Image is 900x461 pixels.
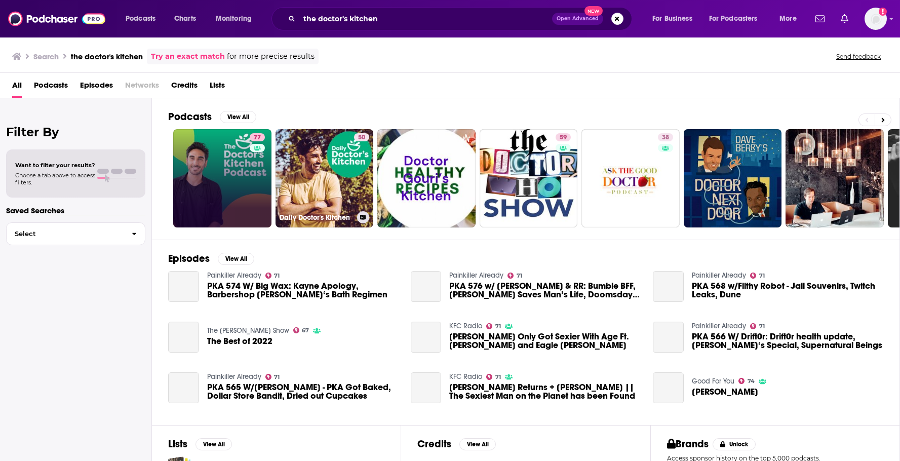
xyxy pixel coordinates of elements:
[713,438,756,450] button: Unlock
[417,438,451,450] h2: Credits
[174,12,196,26] span: Charts
[557,16,599,21] span: Open Advanced
[265,273,280,279] a: 71
[556,133,571,141] a: 59
[653,372,684,403] a: Rosebud Baker
[207,282,399,299] a: PKA 574 W/ Big Wax: Kayne Apology, Barbershop Woody, Kyle‘s Bath Regimen
[33,52,59,61] h3: Search
[449,332,641,350] a: Betty White Only Got Sexier With Age Ft. Joe DeRosa and Eagle Witt
[358,133,365,143] span: 50
[709,12,758,26] span: For Podcasters
[865,8,887,30] button: Show profile menu
[274,375,280,379] span: 71
[692,282,883,299] a: PKA 568 w/Filthy Robot - Jail Souvenirs, Twitch Leaks, Dune
[80,77,113,98] span: Episodes
[250,133,265,141] a: 77
[207,271,261,280] a: Painkiller Already
[168,372,199,403] a: PKA 565 W/Tucker - PKA Got Baked, Dollar Store Bandit, Dried out Cupcakes
[662,133,669,143] span: 38
[293,327,309,333] a: 67
[748,379,755,383] span: 74
[449,383,641,400] span: [PERSON_NAME] Returns + [PERSON_NAME] || The Sexiest Man on the Planet has been Found
[168,252,254,265] a: EpisodesView All
[274,274,280,278] span: 71
[125,77,159,98] span: Networks
[207,337,272,345] a: The Best of 2022
[209,11,265,27] button: open menu
[220,111,256,123] button: View All
[759,274,765,278] span: 71
[171,77,198,98] a: Credits
[417,438,496,450] a: CreditsView All
[495,375,501,379] span: 71
[302,328,309,333] span: 67
[581,129,680,227] a: 38
[218,253,254,265] button: View All
[692,388,758,396] span: [PERSON_NAME]
[168,271,199,302] a: PKA 574 W/ Big Wax: Kayne Apology, Barbershop Woody, Kyle‘s Bath Regimen
[15,172,95,186] span: Choose a tab above to access filters.
[276,129,374,227] a: 50Daily Doctor's Kitchen
[653,271,684,302] a: PKA 568 w/Filthy Robot - Jail Souvenirs, Twitch Leaks, Dune
[759,324,765,329] span: 71
[692,377,734,386] a: Good For You
[811,10,829,27] a: Show notifications dropdown
[507,273,522,279] a: 71
[207,372,261,381] a: Painkiller Already
[151,51,225,62] a: Try an exact match
[480,129,578,227] a: 59
[168,110,256,123] a: PodcastsView All
[6,222,145,245] button: Select
[71,52,143,61] h3: the doctor's kitchen
[168,110,212,123] h2: Podcasts
[210,77,225,98] a: Lists
[449,372,482,381] a: KFC Radio
[584,6,603,16] span: New
[833,52,884,61] button: Send feedback
[658,133,673,141] a: 38
[207,383,399,400] span: PKA 565 W/[PERSON_NAME] - PKA Got Baked, Dollar Store Bandit, Dried out Cupcakes
[6,206,145,215] p: Saved Searches
[495,324,501,329] span: 71
[653,322,684,353] a: PKA 566 W/ Drift0r: Drift0r health update, Dave Chappell‘s Special, Supernatural Beings
[652,12,692,26] span: For Business
[8,9,105,28] img: Podchaser - Follow, Share and Rate Podcasts
[449,322,482,330] a: KFC Radio
[702,11,772,27] button: open menu
[865,8,887,30] span: Logged in as Ashley_Beenen
[207,383,399,400] a: PKA 565 W/Tucker - PKA Got Baked, Dollar Store Bandit, Dried out Cupcakes
[449,332,641,350] span: [PERSON_NAME] Only Got Sexier With Age Ft. [PERSON_NAME] and Eagle [PERSON_NAME]
[449,383,641,400] a: Tom Segura Returns + Dermot Mulroney || The Sexiest Man on the Planet has been Found
[15,162,95,169] span: Want to filter your results?
[779,12,797,26] span: More
[865,8,887,30] img: User Profile
[280,213,353,222] h3: Daily Doctor's Kitchen
[299,11,552,27] input: Search podcasts, credits, & more...
[667,438,709,450] h2: Brands
[119,11,169,27] button: open menu
[207,282,399,299] span: PKA 574 W/ Big Wax: Kayne Apology, Barbershop [PERSON_NAME]‘s Bath Regimen
[168,322,199,353] a: The Best of 2022
[449,282,641,299] a: PKA 576 w/ Tavarish & RR: Bumble BFF, Woody Saves Man’s Life, Doomsday Glacier
[168,438,187,450] h2: Lists
[12,77,22,98] a: All
[449,282,641,299] span: PKA 576 w/ [PERSON_NAME] & RR: Bumble BFF, [PERSON_NAME] Saves Man’s Life, Doomsday Glacier
[195,438,232,450] button: View All
[692,332,883,350] span: PKA 566 W/ Drift0r: Drift0r health update, [PERSON_NAME]‘s Special, Supernatural Beings
[34,77,68,98] a: Podcasts
[7,230,124,237] span: Select
[738,378,755,384] a: 74
[486,323,501,329] a: 71
[281,7,642,30] div: Search podcasts, credits, & more...
[411,372,442,403] a: Tom Segura Returns + Dermot Mulroney || The Sexiest Man on the Planet has been Found
[560,133,567,143] span: 59
[168,438,232,450] a: ListsView All
[645,11,705,27] button: open menu
[354,133,369,141] a: 50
